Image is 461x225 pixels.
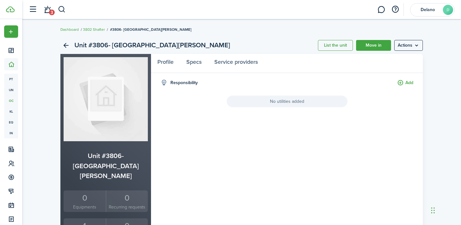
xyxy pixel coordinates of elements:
[4,84,18,95] a: un
[83,27,105,32] a: 3802 Shafter
[4,106,18,117] a: kl
[375,2,387,18] a: Messaging
[64,151,148,181] h2: Unit #3806- [GEOGRAPHIC_DATA][PERSON_NAME]
[4,95,18,106] a: oc
[431,201,435,220] div: Drag
[106,190,148,212] a: 0Recurring requests
[108,204,147,210] small: Recurring requests
[318,40,353,51] a: List the unit
[429,195,461,225] iframe: Chat Widget
[170,79,198,86] h4: Responsibility
[58,4,66,15] button: Search
[27,3,39,16] button: Open sidebar
[60,27,79,32] a: Dashboard
[151,54,180,73] a: Profile
[4,25,18,38] button: Open menu
[64,57,148,141] img: Unit avatar
[41,2,53,18] a: Notifications
[208,54,264,73] a: Service providers
[415,8,440,12] span: Delano
[394,40,423,51] menu-btn: Actions
[74,40,230,51] h2: Unit #3806- [GEOGRAPHIC_DATA][PERSON_NAME]
[443,5,453,15] avatar-text: D
[110,27,191,32] span: #3806- [GEOGRAPHIC_DATA][PERSON_NAME]
[180,54,208,73] a: Specs
[60,40,71,51] a: Back
[227,96,347,107] span: No utilities added
[397,79,413,87] button: Add
[6,6,15,12] img: TenantCloud
[64,190,106,212] a: 0Equipments
[356,40,391,51] a: Move in
[394,40,423,51] button: Open menu
[4,117,18,128] a: eq
[4,128,18,138] a: in
[4,74,18,84] a: pt
[65,192,104,204] div: 0
[390,4,401,15] button: Open resource center
[108,192,147,204] div: 0
[65,204,104,210] small: Equipments
[49,10,55,15] span: 3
